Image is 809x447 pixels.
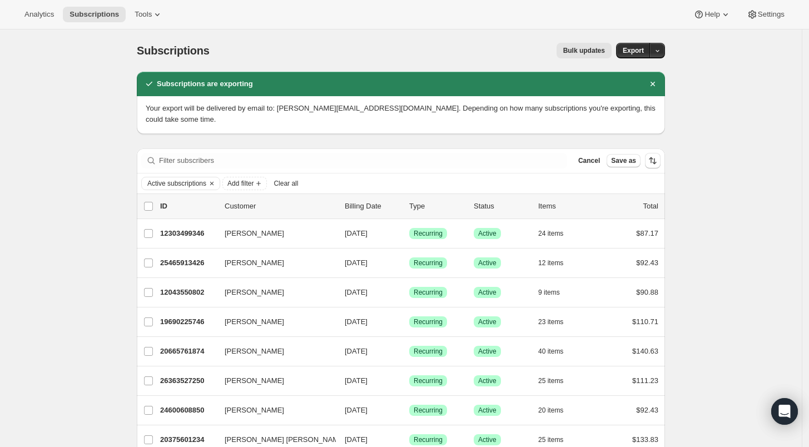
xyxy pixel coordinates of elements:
[563,46,605,55] span: Bulk updates
[538,259,563,267] span: 12 items
[643,201,658,212] p: Total
[227,179,254,188] span: Add filter
[160,201,658,212] div: IDCustomerBilling DateTypeStatusItemsTotal
[160,373,658,389] div: 26363527250[PERSON_NAME][DATE]SuccessRecurringSuccessActive25 items$111.23
[142,177,206,190] button: Active subscriptions
[578,156,600,165] span: Cancel
[345,347,368,355] span: [DATE]
[538,314,575,330] button: 23 items
[218,313,329,331] button: [PERSON_NAME]
[218,401,329,419] button: [PERSON_NAME]
[147,179,206,188] span: Active subscriptions
[636,406,658,414] span: $92.43
[225,228,284,239] span: [PERSON_NAME]
[345,376,368,385] span: [DATE]
[345,317,368,326] span: [DATE]
[636,288,658,296] span: $90.88
[157,78,253,90] h2: Subscriptions are exporting
[632,347,658,355] span: $140.63
[160,403,658,418] div: 24600608850[PERSON_NAME][DATE]SuccessRecurringSuccessActive20 items$92.43
[128,7,170,22] button: Tools
[478,406,497,415] span: Active
[538,435,563,444] span: 25 items
[70,10,119,19] span: Subscriptions
[160,375,216,386] p: 26363527250
[135,10,152,19] span: Tools
[160,287,216,298] p: 12043550802
[771,398,798,425] div: Open Intercom Messenger
[414,259,443,267] span: Recurring
[18,7,61,22] button: Analytics
[218,372,329,390] button: [PERSON_NAME]
[478,229,497,238] span: Active
[160,285,658,300] div: 12043550802[PERSON_NAME][DATE]SuccessRecurringSuccessActive9 items$90.88
[160,316,216,327] p: 19690225746
[538,373,575,389] button: 25 items
[478,317,497,326] span: Active
[538,376,563,385] span: 25 items
[478,435,497,444] span: Active
[24,10,54,19] span: Analytics
[414,435,443,444] span: Recurring
[636,229,658,237] span: $87.17
[478,347,497,356] span: Active
[225,287,284,298] span: [PERSON_NAME]
[146,104,656,123] span: Your export will be delivered by email to: [PERSON_NAME][EMAIL_ADDRESS][DOMAIN_NAME]. Depending o...
[218,342,329,360] button: [PERSON_NAME]
[645,76,661,92] button: Dismiss notification
[225,316,284,327] span: [PERSON_NAME]
[160,201,216,212] p: ID
[274,179,298,188] span: Clear all
[478,376,497,385] span: Active
[345,288,368,296] span: [DATE]
[740,7,791,22] button: Settings
[225,405,284,416] span: [PERSON_NAME]
[345,406,368,414] span: [DATE]
[758,10,785,19] span: Settings
[218,225,329,242] button: [PERSON_NAME]
[218,284,329,301] button: [PERSON_NAME]
[557,43,612,58] button: Bulk updates
[160,228,216,239] p: 12303499346
[607,154,641,167] button: Save as
[414,317,443,326] span: Recurring
[225,346,284,357] span: [PERSON_NAME]
[345,435,368,444] span: [DATE]
[269,177,302,190] button: Clear all
[160,257,216,269] p: 25465913426
[474,201,529,212] p: Status
[574,154,604,167] button: Cancel
[632,435,658,444] span: $133.83
[345,259,368,267] span: [DATE]
[538,285,572,300] button: 9 items
[160,346,216,357] p: 20665761874
[704,10,719,19] span: Help
[63,7,126,22] button: Subscriptions
[538,255,575,271] button: 12 items
[414,376,443,385] span: Recurring
[225,257,284,269] span: [PERSON_NAME]
[414,347,443,356] span: Recurring
[632,376,658,385] span: $111.23
[160,405,216,416] p: 24600608850
[611,156,636,165] span: Save as
[206,177,217,190] button: Clear
[538,344,575,359] button: 40 items
[160,314,658,330] div: 19690225746[PERSON_NAME][DATE]SuccessRecurringSuccessActive23 items$110.71
[159,153,567,168] input: Filter subscribers
[160,226,658,241] div: 12303499346[PERSON_NAME][DATE]SuccessRecurringSuccessActive24 items$87.17
[414,229,443,238] span: Recurring
[225,375,284,386] span: [PERSON_NAME]
[632,317,658,326] span: $110.71
[623,46,644,55] span: Export
[137,44,210,57] span: Subscriptions
[409,201,465,212] div: Type
[414,406,443,415] span: Recurring
[160,344,658,359] div: 20665761874[PERSON_NAME][DATE]SuccessRecurringSuccessActive40 items$140.63
[160,434,216,445] p: 20375601234
[616,43,651,58] button: Export
[160,255,658,271] div: 25465913426[PERSON_NAME][DATE]SuccessRecurringSuccessActive12 items$92.43
[538,403,575,418] button: 20 items
[538,317,563,326] span: 23 items
[538,201,594,212] div: Items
